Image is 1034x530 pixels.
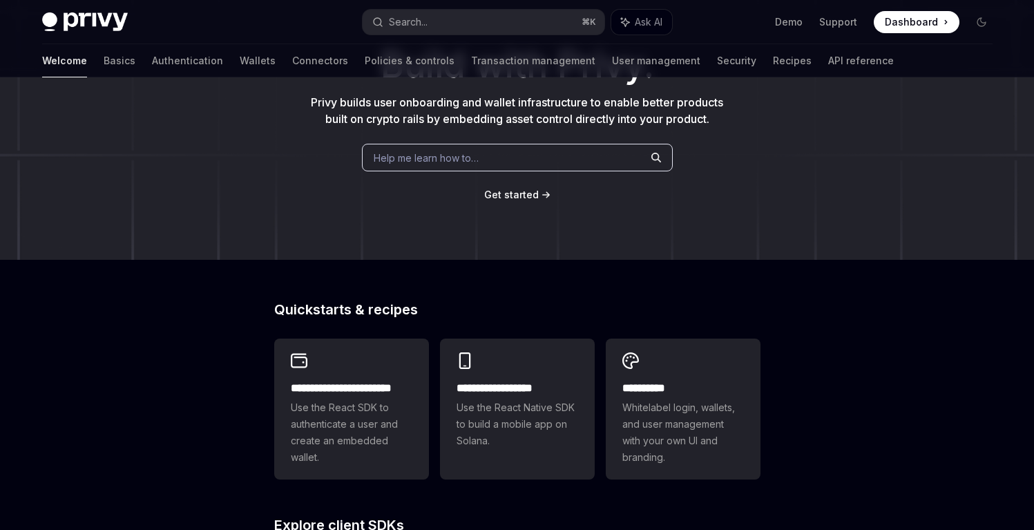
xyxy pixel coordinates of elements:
a: User management [612,44,700,77]
a: Wallets [240,44,276,77]
img: dark logo [42,12,128,32]
span: Use the React SDK to authenticate a user and create an embedded wallet. [291,399,412,466]
a: API reference [828,44,894,77]
a: Recipes [773,44,812,77]
a: Connectors [292,44,348,77]
span: Privy builds user onboarding and wallet infrastructure to enable better products built on crypto ... [311,95,723,126]
div: Search... [389,14,428,30]
button: Ask AI [611,10,672,35]
a: Dashboard [874,11,959,33]
span: Dashboard [885,15,938,29]
span: ⌘ K [582,17,596,28]
a: Get started [484,188,539,202]
a: **** **** **** ***Use the React Native SDK to build a mobile app on Solana. [440,339,595,480]
span: Whitelabel login, wallets, and user management with your own UI and branding. [622,399,744,466]
a: Welcome [42,44,87,77]
span: Build with Privy. [381,53,654,77]
span: Use the React Native SDK to build a mobile app on Solana. [457,399,578,449]
a: **** *****Whitelabel login, wallets, and user management with your own UI and branding. [606,339,760,480]
span: Quickstarts & recipes [274,303,418,316]
span: Ask AI [635,15,662,29]
a: Demo [775,15,803,29]
button: Search...⌘K [363,10,604,35]
a: Transaction management [471,44,595,77]
a: Security [717,44,756,77]
span: Help me learn how to… [374,151,479,165]
a: Policies & controls [365,44,454,77]
a: Support [819,15,857,29]
span: Get started [484,189,539,200]
a: Basics [104,44,135,77]
button: Toggle dark mode [970,11,993,33]
a: Authentication [152,44,223,77]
